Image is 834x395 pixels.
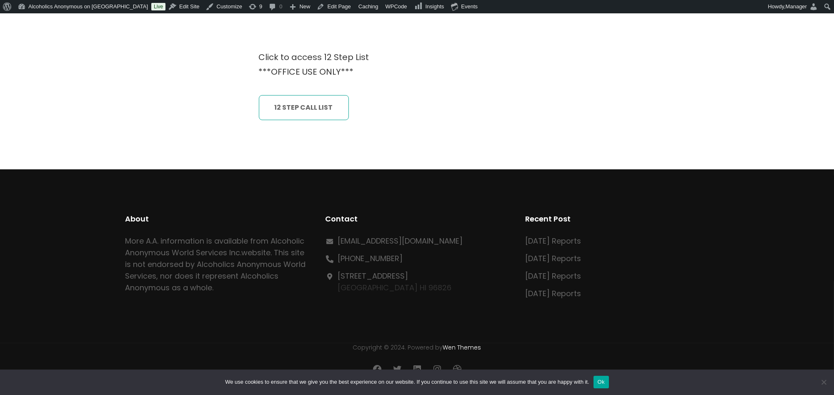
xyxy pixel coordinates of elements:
h2: Recent Post [526,213,709,225]
a: [DATE] Reports [526,253,581,264]
a: [PHONE_NUMBER] [338,253,403,264]
a: [STREET_ADDRESS] [338,271,408,281]
p: Click to access 12 Step List ***OFFICE USE ONLY*** [259,50,576,79]
p: More A.A. information is available from Alcoholic Anonymous World Services Inc. . This site is no... [125,235,309,294]
a: Wen Themes [443,343,481,352]
button: Ok [594,376,609,388]
a: Live [151,3,165,10]
a: website [242,247,271,258]
span: No [819,378,828,386]
span: Manager [786,3,807,10]
h2: About [125,213,309,225]
a: [DATE] Reports [526,236,581,246]
a: [EMAIL_ADDRESS][DOMAIN_NAME] [338,236,463,246]
p: [GEOGRAPHIC_DATA] HI 96826 [338,270,452,294]
p: Copyright © 2024. Powered by [125,343,709,352]
h2: Contact [326,213,509,225]
span: Insights [426,3,444,10]
a: [DATE] Reports [526,271,581,281]
a: [DATE] Reports [526,288,581,299]
a: 12 Step CAll List [259,95,349,120]
span: We use cookies to ensure that we give you the best experience on our website. If you continue to ... [225,378,589,386]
